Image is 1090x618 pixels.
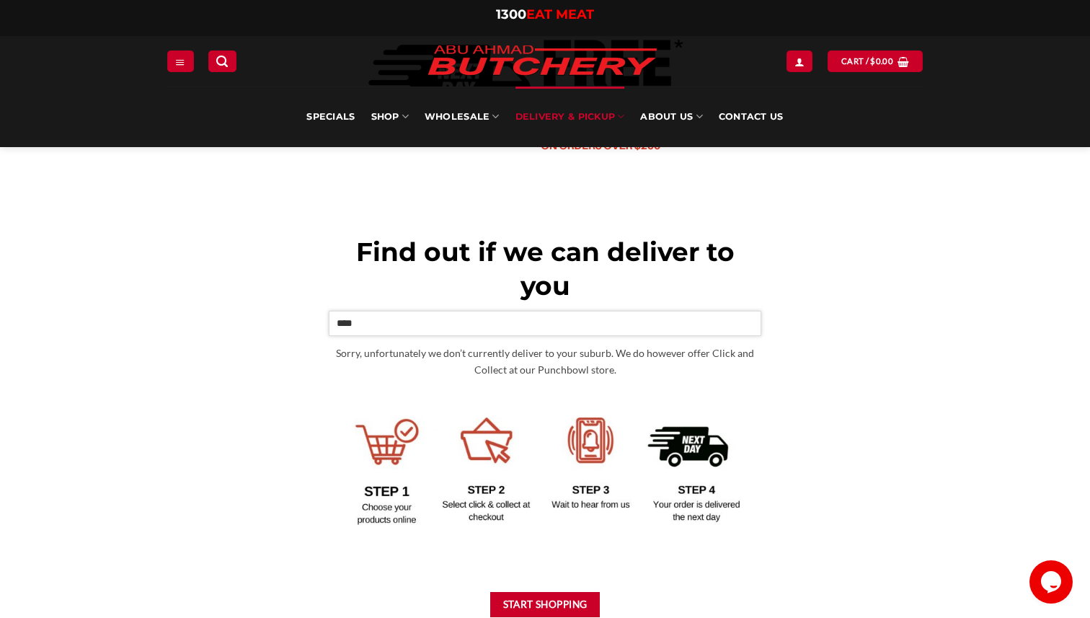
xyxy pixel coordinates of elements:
[416,36,668,87] img: Abu Ahmad Butchery
[787,50,812,71] a: Login
[336,347,754,376] span: Sorry, unfortunately we don’t currently deliver to your suburb. We do however offer Click and Col...
[306,87,355,147] a: Specials
[526,6,594,22] span: EAT MEAT
[425,87,500,147] a: Wholesale
[828,50,923,71] a: View cart
[356,236,735,301] span: Find out if we can deliver to you
[841,55,893,68] span: Cart /
[371,87,409,147] a: SHOP
[870,55,875,68] span: $
[167,50,193,71] a: Menu
[490,592,600,617] button: Start Shopping
[329,400,761,533] img: Delivery Options
[640,87,702,147] a: About Us
[719,87,784,147] a: Contact Us
[496,6,594,22] a: 1300EAT MEAT
[515,87,625,147] a: Delivery & Pickup
[1029,560,1076,604] iframe: chat widget
[496,6,526,22] span: 1300
[208,50,236,71] a: Search
[870,56,893,66] bdi: 0.00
